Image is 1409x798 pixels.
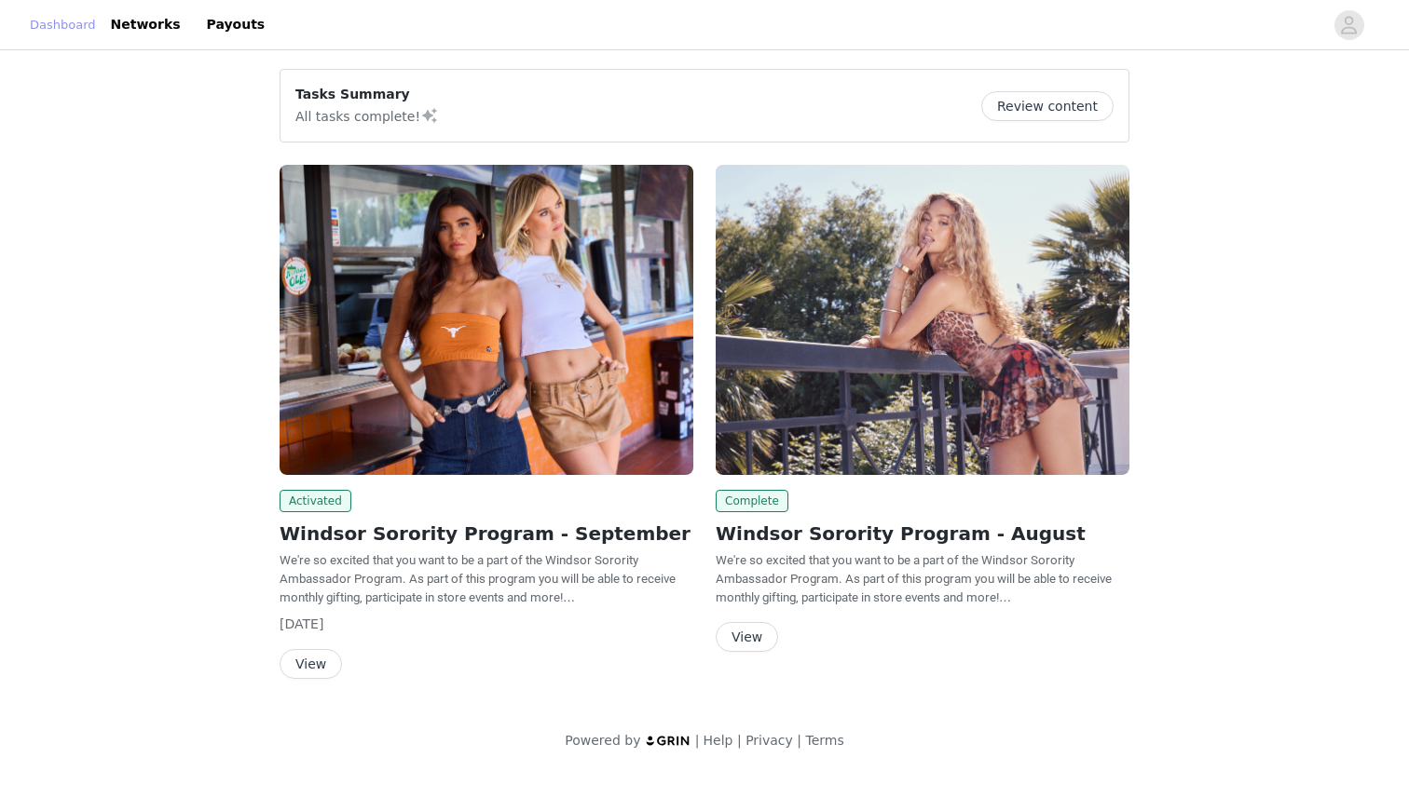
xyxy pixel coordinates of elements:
p: Tasks Summary [295,85,439,104]
a: View [280,657,342,671]
button: View [716,622,778,652]
span: | [695,733,700,748]
a: Payouts [196,4,277,46]
div: avatar [1340,10,1358,40]
span: Powered by [565,733,640,748]
a: View [716,630,778,644]
button: View [280,649,342,679]
a: Networks [100,4,192,46]
h2: Windsor Sorority Program - September [280,520,693,548]
span: [DATE] [280,616,323,631]
button: Review content [981,91,1114,121]
span: We're so excited that you want to be a part of the Windsor Sorority Ambassador Program. As part o... [716,553,1112,604]
p: All tasks complete! [295,104,439,127]
a: Dashboard [30,16,96,34]
span: Complete [716,490,788,512]
span: We're so excited that you want to be a part of the Windsor Sorority Ambassador Program. As part o... [280,553,676,604]
span: | [797,733,801,748]
a: Help [704,733,733,748]
a: Terms [805,733,843,748]
h2: Windsor Sorority Program - August [716,520,1129,548]
img: logo [645,735,691,747]
img: Windsor [280,165,693,475]
a: Privacy [746,733,793,748]
span: | [737,733,742,748]
img: Windsor [716,165,1129,475]
span: Activated [280,490,351,512]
